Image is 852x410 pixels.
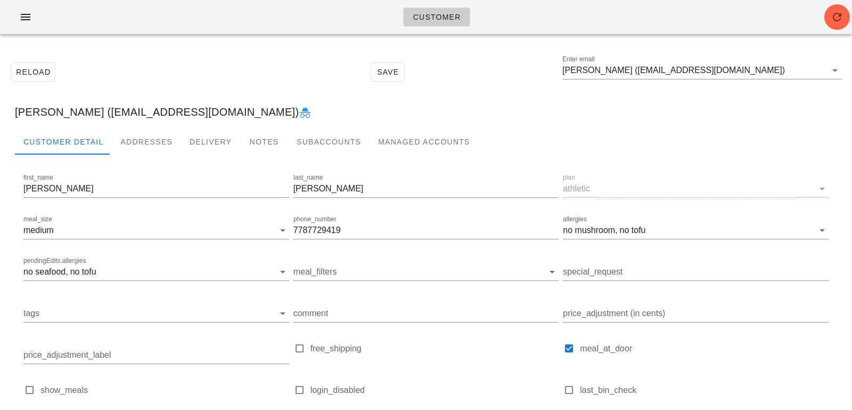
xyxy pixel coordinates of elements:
[23,222,289,239] div: meal_sizemedium
[23,257,86,265] label: pendingEdits.allergies
[23,226,54,235] div: medium
[6,95,846,129] div: [PERSON_NAME] ([EMAIL_ADDRESS][DOMAIN_NAME])
[370,129,478,155] div: Managed Accounts
[403,7,470,27] a: Customer
[23,267,68,277] div: no seafood,
[181,129,240,155] div: Delivery
[261,266,274,278] button: Clear pendingEdits.allergies
[562,55,595,63] label: Enter email
[310,343,559,354] label: free_shipping
[563,215,587,223] label: allergies
[375,68,400,76] span: Save
[15,68,51,76] span: Reload
[563,180,829,197] div: planathletic
[371,62,405,82] button: Save
[15,129,112,155] div: Customer Detail
[23,215,52,223] label: meal_size
[412,13,461,21] span: Customer
[23,305,289,322] div: tags
[580,385,829,396] label: last_bin_check
[112,129,181,155] div: Addresses
[293,215,337,223] label: phone_number
[620,226,646,235] div: no tofu
[11,62,55,82] button: Reload
[580,343,829,354] label: meal_at_door
[293,174,323,182] label: last_name
[293,263,559,280] div: meal_filters
[23,263,289,280] div: pendingEdits.allergiesno seafood,no tofu
[310,385,559,396] label: login_disabled
[563,226,617,235] div: no mushroom,
[563,174,575,182] label: plan
[23,174,53,182] label: first_name
[40,385,289,396] label: show_meals
[801,224,814,237] button: Clear allergies
[288,129,370,155] div: Subaccounts
[240,129,288,155] div: Notes
[70,267,96,277] div: no tofu
[563,222,829,239] div: allergiesno mushroom,no tofu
